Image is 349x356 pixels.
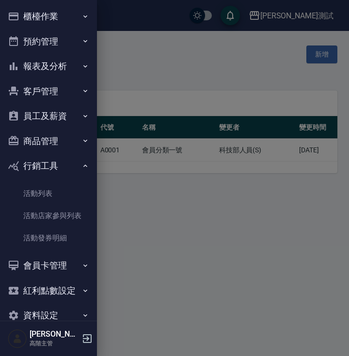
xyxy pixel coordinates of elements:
button: 紅利點數設定 [4,278,93,303]
p: 高階主管 [30,339,79,348]
img: Person [8,329,27,348]
a: 活動發券明細 [4,227,93,249]
button: 櫃檯作業 [4,4,93,29]
button: 資料設定 [4,303,93,328]
button: 報表及分析 [4,54,93,79]
a: 活動店家參與列表 [4,205,93,227]
h5: [PERSON_NAME] [30,329,79,339]
a: 活動列表 [4,182,93,205]
button: 商品管理 [4,129,93,154]
button: 員工及薪資 [4,104,93,129]
button: 會員卡管理 [4,253,93,278]
button: 預約管理 [4,29,93,54]
button: 行銷工具 [4,153,93,178]
button: 客戶管理 [4,79,93,104]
